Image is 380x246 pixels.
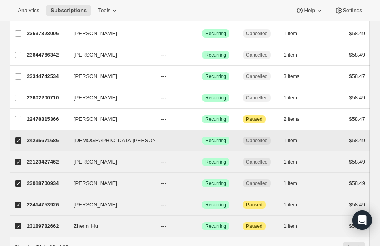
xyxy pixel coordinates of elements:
[93,5,123,16] button: Tools
[161,137,166,143] span: ---
[246,223,263,229] span: Paused
[284,159,297,165] span: 1 item
[349,159,365,165] span: $58.49
[69,177,150,190] button: [PERSON_NAME]
[74,72,117,80] span: [PERSON_NAME]
[349,202,365,208] span: $58.49
[349,95,365,101] span: $58.49
[161,95,166,101] span: ---
[27,115,67,123] p: 22478815366
[205,202,226,208] span: Recurring
[284,116,299,122] span: 2 items
[27,114,365,125] div: 22478815366[PERSON_NAME]---SuccessRecurringAttentionPaused2 items$58.47
[13,5,44,16] button: Analytics
[27,201,67,209] p: 22414753926
[74,137,176,145] span: [DEMOGRAPHIC_DATA][PERSON_NAME]
[27,135,365,146] div: 24235671686[DEMOGRAPHIC_DATA][PERSON_NAME]---SuccessRecurringCancelled1 item$58.49
[284,92,306,103] button: 1 item
[246,180,267,187] span: Cancelled
[246,159,267,165] span: Cancelled
[27,221,365,232] div: 23189782662Zhenni Hu---SuccessRecurringAttentionPaused1 item$58.49
[161,159,166,165] span: ---
[27,94,67,102] p: 23602200710
[284,71,308,82] button: 3 items
[284,223,297,229] span: 1 item
[161,180,166,186] span: ---
[46,5,91,16] button: Subscriptions
[74,222,98,230] span: Zhenni Hu
[205,137,226,144] span: Recurring
[161,202,166,208] span: ---
[246,73,267,80] span: Cancelled
[246,95,267,101] span: Cancelled
[27,92,365,103] div: 23602200710[PERSON_NAME]---SuccessRecurringCancelled1 item$58.49
[161,116,166,122] span: ---
[161,52,166,58] span: ---
[205,116,226,122] span: Recurring
[27,51,67,59] p: 23644766342
[205,159,226,165] span: Recurring
[18,7,39,14] span: Analytics
[27,71,365,82] div: 23344742534[PERSON_NAME]---SuccessRecurringCancelled3 items$58.47
[74,51,117,59] span: [PERSON_NAME]
[74,179,117,187] span: [PERSON_NAME]
[27,28,365,39] div: 23637328006[PERSON_NAME]---SuccessRecurringCancelled1 item$58.49
[349,73,365,79] span: $58.47
[74,115,117,123] span: [PERSON_NAME]
[74,94,117,102] span: [PERSON_NAME]
[74,201,117,209] span: [PERSON_NAME]
[205,95,226,101] span: Recurring
[69,134,150,147] button: [DEMOGRAPHIC_DATA][PERSON_NAME]
[349,180,365,186] span: $58.49
[349,52,365,58] span: $58.49
[304,7,315,14] span: Help
[98,7,110,14] span: Tools
[27,178,365,189] div: 23018700934[PERSON_NAME]---SuccessRecurringCancelled1 item$58.49
[69,27,150,40] button: [PERSON_NAME]
[246,52,267,58] span: Cancelled
[27,156,365,168] div: 23123427462[PERSON_NAME]---SuccessRecurringCancelled1 item$58.49
[205,180,226,187] span: Recurring
[349,30,365,36] span: $58.49
[352,210,372,230] div: Open Intercom Messenger
[69,156,150,168] button: [PERSON_NAME]
[69,198,150,211] button: [PERSON_NAME]
[27,199,365,210] div: 22414753926[PERSON_NAME]---SuccessRecurringAttentionPaused1 item$58.49
[284,30,297,37] span: 1 item
[69,70,150,83] button: [PERSON_NAME]
[205,223,226,229] span: Recurring
[205,73,226,80] span: Recurring
[74,158,117,166] span: [PERSON_NAME]
[284,221,306,232] button: 1 item
[27,72,67,80] p: 23344742534
[284,114,308,125] button: 2 items
[69,91,150,104] button: [PERSON_NAME]
[161,73,166,79] span: ---
[284,95,297,101] span: 1 item
[284,73,299,80] span: 3 items
[69,113,150,126] button: [PERSON_NAME]
[27,179,67,187] p: 23018700934
[205,30,226,37] span: Recurring
[284,135,306,146] button: 1 item
[27,29,67,38] p: 23637328006
[349,223,365,229] span: $58.49
[205,52,226,58] span: Recurring
[284,199,306,210] button: 1 item
[27,222,67,230] p: 23189782662
[246,30,267,37] span: Cancelled
[69,48,150,61] button: [PERSON_NAME]
[69,220,150,233] button: Zhenni Hu
[349,116,365,122] span: $58.47
[27,137,67,145] p: 24235671686
[291,5,328,16] button: Help
[161,30,166,36] span: ---
[284,49,306,61] button: 1 item
[246,202,263,208] span: Paused
[161,223,166,229] span: ---
[246,116,263,122] span: Paused
[284,178,306,189] button: 1 item
[27,158,67,166] p: 23123427462
[74,29,117,38] span: [PERSON_NAME]
[284,156,306,168] button: 1 item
